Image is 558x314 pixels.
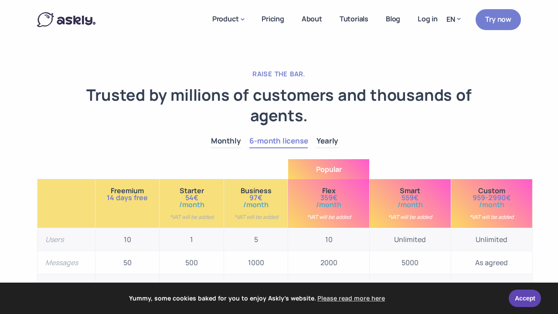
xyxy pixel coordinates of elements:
a: 6-month license [249,135,308,148]
a: Pricing [253,3,293,35]
span: 14 days free [103,194,151,201]
span: 97€ [232,194,280,201]
td: 10 [288,228,370,251]
th: Messages [37,251,95,274]
td: 50 [160,274,224,307]
td: 50 [95,251,160,274]
span: 959-2990€ [459,194,524,201]
a: Tutorials [331,3,377,35]
td: 5000 [370,251,451,274]
span: Popular [288,159,369,179]
span: Flex [296,187,361,194]
span: 54€ [167,194,215,201]
td: 500 [160,251,224,274]
td: 100 [224,274,288,307]
span: 5000 [378,282,443,289]
span: Business [232,187,280,194]
span: Starter [167,187,215,194]
td: Unlimited [370,228,451,251]
td: 5 [224,228,288,251]
span: Smart [378,187,443,194]
th: Users [37,228,95,251]
small: *VAT will be added [296,215,361,220]
td: 2000 [288,251,370,274]
small: *VAT will be added [378,215,443,220]
span: /month [296,201,361,208]
td: As agreed [451,251,532,274]
h1: Trusted by millions of customers and thousands of agents. [37,85,521,126]
small: *VAT will be added [459,215,524,220]
a: Try now [476,9,521,30]
span: /month [167,201,215,208]
a: EN [446,13,460,26]
a: Yearly [316,135,338,148]
h2: RAISE THE BAR. [37,70,521,78]
td: 10 [95,228,160,251]
span: Yummy, some cookies baked for you to enjoy Askly's website. [13,292,503,305]
td: 1000 [224,251,288,274]
img: Askly [37,12,95,27]
span: /month [378,201,443,208]
a: learn more about cookies [316,292,386,305]
th: AI responses [37,274,95,307]
span: Custom [459,187,524,194]
span: /month [232,201,280,208]
td: 1 [160,228,224,251]
span: 1000 [296,282,361,289]
td: 50 [95,274,160,307]
span: Freemium [103,187,151,194]
span: /month [459,201,524,208]
a: Log in [409,3,446,35]
td: Unlimited [451,228,532,251]
span: 559€ [378,194,443,201]
small: *VAT will be added [167,215,215,220]
span: 359€ [296,194,361,201]
a: Accept [509,290,541,307]
a: Monthly [211,135,241,148]
small: *VAT will be added [232,215,280,220]
a: Blog [377,3,409,35]
a: Product [204,3,253,37]
a: About [293,3,331,35]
